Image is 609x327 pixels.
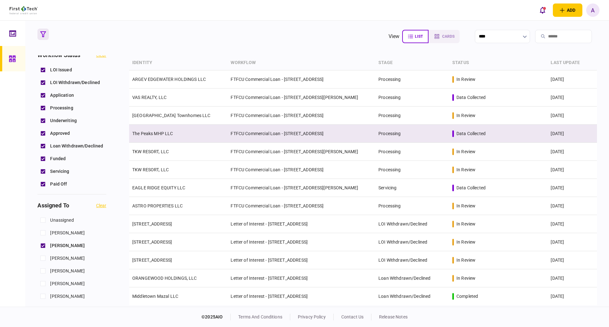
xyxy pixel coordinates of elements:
[375,70,449,88] td: Processing
[547,269,597,287] td: [DATE]
[547,179,597,197] td: [DATE]
[442,34,455,39] span: cards
[547,197,597,215] td: [DATE]
[402,30,429,43] button: list
[375,233,449,251] td: LOI Withdrawn/Declined
[50,105,73,111] span: Processing
[375,161,449,179] td: Processing
[132,276,197,281] a: ORANGEWOOD HOLDINGS, LLC
[227,233,375,251] td: Letter of Interest - [STREET_ADDRESS]
[50,181,67,187] span: Paid Off
[375,143,449,161] td: Processing
[227,88,375,107] td: FTFCU Commercial Loan - [STREET_ADDRESS][PERSON_NAME]
[449,56,547,70] th: status
[132,185,185,190] a: EAGLE RIDGE EQUITY LLC
[50,280,85,287] span: [PERSON_NAME]
[132,239,172,245] a: [STREET_ADDRESS]
[132,77,206,82] a: ARGEV EDGEWATER HOLDINGS LLC
[227,143,375,161] td: FTFCU Commercial Loan - [STREET_ADDRESS][PERSON_NAME]
[129,56,227,70] th: identity
[227,56,375,70] th: workflow
[132,221,172,226] a: [STREET_ADDRESS]
[547,215,597,233] td: [DATE]
[132,294,178,299] a: Middletown Mazal LLC
[547,70,597,88] td: [DATE]
[50,217,74,224] span: unassigned
[415,34,423,39] span: list
[341,314,363,319] a: contact us
[132,203,183,208] a: ASTRO PROPERTIES LLC
[456,167,475,173] div: in review
[201,314,231,320] div: © 2025 AIO
[227,179,375,197] td: FTFCU Commercial Loan - [STREET_ADDRESS][PERSON_NAME]
[37,52,80,58] h3: workflow status
[50,130,70,137] span: Approved
[456,203,475,209] div: in review
[50,268,85,274] span: [PERSON_NAME]
[547,107,597,125] td: [DATE]
[227,215,375,233] td: Letter of Interest - [STREET_ADDRESS]
[375,251,449,269] td: LOI Withdrawn/Declined
[227,269,375,287] td: Letter of Interest - [STREET_ADDRESS]
[50,168,69,175] span: Servicing
[547,56,597,70] th: last update
[227,107,375,125] td: FTFCU Commercial Loan - [STREET_ADDRESS]
[227,161,375,179] td: FTFCU Commercial Loan - [STREET_ADDRESS]
[375,56,449,70] th: stage
[50,67,72,73] span: LOI Issued
[132,258,172,263] a: [STREET_ADDRESS]
[456,239,475,245] div: in review
[547,251,597,269] td: [DATE]
[50,155,66,162] span: Funded
[50,293,85,300] span: [PERSON_NAME]
[456,130,486,137] div: data collected
[227,251,375,269] td: Letter of Interest - [STREET_ADDRESS]
[132,149,169,154] a: TKW RESORT, LLC
[456,76,475,82] div: in review
[547,125,597,143] td: [DATE]
[553,3,582,17] button: open adding identity options
[547,161,597,179] td: [DATE]
[456,185,486,191] div: data collected
[375,197,449,215] td: Processing
[379,314,408,319] a: release notes
[50,230,85,236] span: [PERSON_NAME]
[132,131,173,136] a: The Peaks MHP LLC
[227,70,375,88] td: FTFCU Commercial Loan - [STREET_ADDRESS]
[227,125,375,143] td: FTFCU Commercial Loan - [STREET_ADDRESS]
[456,112,475,119] div: in review
[456,94,486,101] div: data collected
[50,143,103,149] span: Loan Withdrawn/Declined
[132,95,167,100] a: VAS REALTY, LLC
[586,3,599,17] button: A
[456,257,475,263] div: in review
[50,92,74,99] span: Application
[375,179,449,197] td: Servicing
[547,88,597,107] td: [DATE]
[238,314,282,319] a: terms and conditions
[456,148,475,155] div: in review
[50,255,85,262] span: [PERSON_NAME]
[456,293,478,299] div: completed
[547,143,597,161] td: [DATE]
[456,275,475,281] div: in review
[429,30,460,43] button: cards
[375,107,449,125] td: Processing
[547,233,597,251] td: [DATE]
[375,287,449,305] td: Loan Withdrawn/Declined
[375,88,449,107] td: Processing
[96,203,106,208] button: clear
[50,79,100,86] span: LOI Withdrawn/Declined
[37,203,69,208] h3: assigned to
[132,113,211,118] a: [GEOGRAPHIC_DATA] Townhomes LLC
[536,3,549,17] button: open notifications list
[375,215,449,233] td: LOI Withdrawn/Declined
[132,167,169,172] a: TKW RESORT, LLC
[547,287,597,305] td: [DATE]
[227,197,375,215] td: FTFCU Commercial Loan - [STREET_ADDRESS]
[389,33,400,40] div: view
[298,314,326,319] a: privacy policy
[375,125,449,143] td: Processing
[227,287,375,305] td: Letter of Interest - [STREET_ADDRESS]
